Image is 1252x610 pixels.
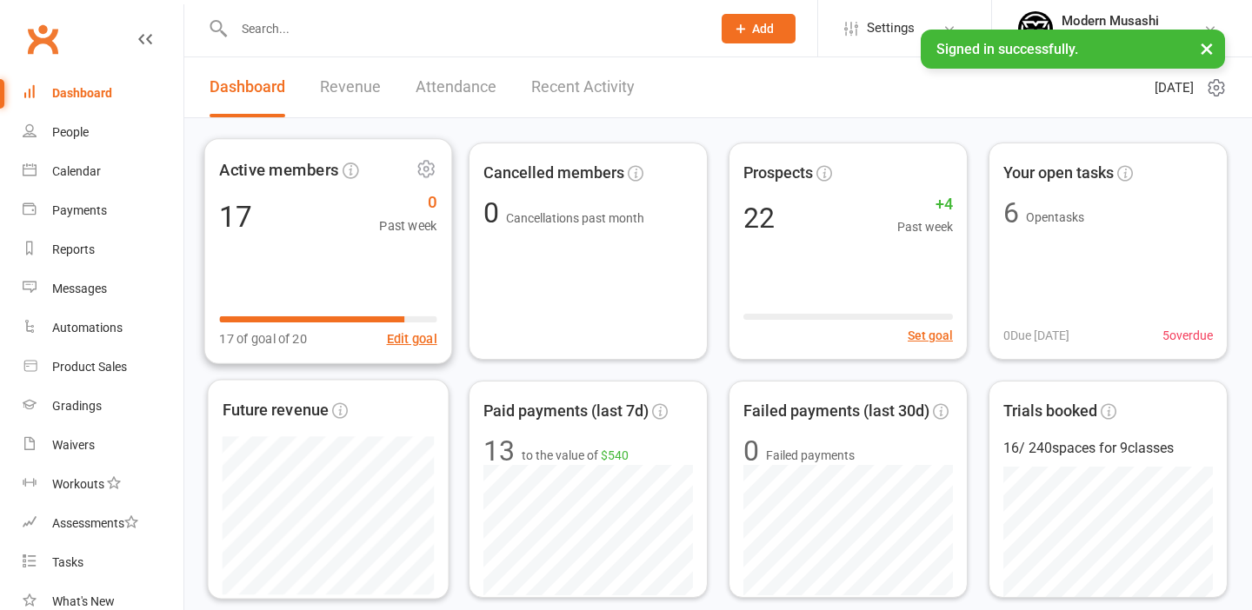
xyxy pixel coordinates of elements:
[23,543,183,582] a: Tasks
[743,204,775,232] div: 22
[52,125,89,139] div: People
[897,192,953,217] span: +4
[1062,29,1199,44] div: Modern [PERSON_NAME]
[23,465,183,504] a: Workouts
[219,328,307,348] span: 17 of goal of 20
[1026,210,1084,224] span: Open tasks
[752,22,774,36] span: Add
[23,348,183,387] a: Product Sales
[1003,161,1114,186] span: Your open tasks
[52,282,107,295] div: Messages
[1003,437,1213,460] div: 16 / 240 spaces for 9 classes
[23,230,183,269] a: Reports
[219,202,251,230] div: 17
[52,399,102,413] div: Gradings
[23,269,183,308] a: Messages
[23,152,183,191] a: Calendar
[1003,199,1019,227] div: 6
[522,446,629,465] span: to the value of
[52,360,127,374] div: Product Sales
[229,17,699,41] input: Search...
[21,17,64,61] a: Clubworx
[52,86,112,100] div: Dashboard
[219,157,338,183] span: Active members
[936,41,1078,57] span: Signed in successfully.
[483,196,506,229] span: 0
[23,74,183,113] a: Dashboard
[743,399,929,424] span: Failed payments (last 30d)
[379,189,436,215] span: 0
[23,426,183,465] a: Waivers
[1003,399,1097,424] span: Trials booked
[23,308,183,348] a: Automations
[897,217,953,236] span: Past week
[387,328,437,348] button: Edit goal
[52,438,95,452] div: Waivers
[52,203,107,217] div: Payments
[52,516,138,530] div: Assessments
[483,437,515,465] div: 13
[52,555,83,569] div: Tasks
[23,113,183,152] a: People
[766,446,855,465] span: Failed payments
[531,57,635,117] a: Recent Activity
[1162,326,1213,345] span: 5 overdue
[483,399,649,424] span: Paid payments (last 7d)
[23,504,183,543] a: Assessments
[1018,11,1053,46] img: thumb_image1750915221.png
[743,161,813,186] span: Prospects
[223,397,329,422] span: Future revenue
[743,437,759,465] div: 0
[1062,13,1199,29] div: Modern Musashi
[416,57,496,117] a: Attendance
[1155,77,1194,98] span: [DATE]
[52,164,101,178] div: Calendar
[867,9,915,48] span: Settings
[1191,30,1222,67] button: ×
[601,448,629,462] span: $540
[52,321,123,335] div: Automations
[23,387,183,426] a: Gradings
[506,211,644,225] span: Cancellations past month
[1003,326,1069,345] span: 0 Due [DATE]
[722,14,796,43] button: Add
[210,57,285,117] a: Dashboard
[320,57,381,117] a: Revenue
[52,477,104,491] div: Workouts
[52,594,115,608] div: What's New
[23,191,183,230] a: Payments
[908,326,953,345] button: Set goal
[379,215,436,235] span: Past week
[483,161,624,186] span: Cancelled members
[52,242,95,256] div: Reports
